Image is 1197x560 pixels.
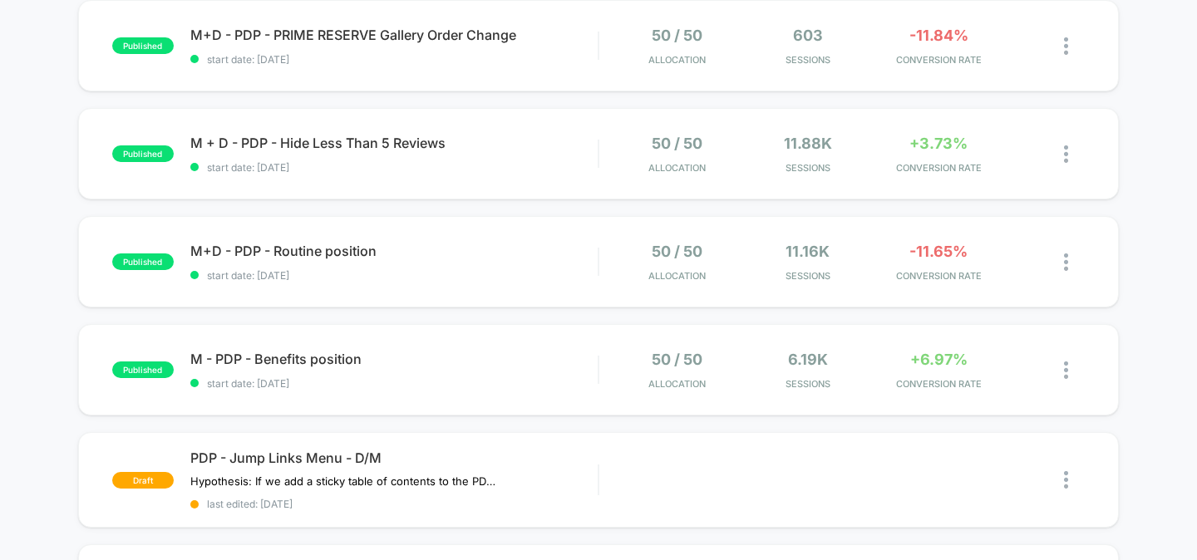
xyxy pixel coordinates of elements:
[112,145,174,162] span: published
[878,54,1000,66] span: CONVERSION RATE
[648,378,706,390] span: Allocation
[648,162,706,174] span: Allocation
[652,135,702,152] span: 50 / 50
[878,270,1000,282] span: CONVERSION RATE
[190,53,598,66] span: start date: [DATE]
[190,135,598,151] span: M + D - PDP - Hide Less Than 5 Reviews
[190,269,598,282] span: start date: [DATE]
[112,472,174,489] span: draft
[909,243,968,260] span: -11.65%
[1064,37,1068,55] img: close
[878,162,1000,174] span: CONVERSION RATE
[909,27,968,44] span: -11.84%
[910,351,968,368] span: +6.97%
[1064,145,1068,163] img: close
[1064,471,1068,489] img: close
[878,378,1000,390] span: CONVERSION RATE
[652,351,702,368] span: 50 / 50
[1064,253,1068,271] img: close
[784,135,832,152] span: 11.88k
[190,498,598,510] span: last edited: [DATE]
[652,27,702,44] span: 50 / 50
[190,243,598,259] span: M+D - PDP - Routine position
[746,378,869,390] span: Sessions
[786,243,830,260] span: 11.16k
[788,351,828,368] span: 6.19k
[112,361,174,378] span: published
[190,27,598,43] span: M+D - PDP - PRIME RESERVE Gallery Order Change
[190,161,598,174] span: start date: [DATE]
[652,243,702,260] span: 50 / 50
[746,54,869,66] span: Sessions
[190,474,499,488] span: Hypothesis: If we add a sticky table of contents to the PDP we can expect to see an increase in a...
[648,270,706,282] span: Allocation
[112,37,174,54] span: published
[648,54,706,66] span: Allocation
[112,253,174,270] span: published
[190,449,598,466] span: PDP - Jump Links Menu - D/M
[746,270,869,282] span: Sessions
[1064,361,1068,379] img: close
[746,162,869,174] span: Sessions
[190,351,598,367] span: M - PDP - Benefits position
[909,135,968,152] span: +3.73%
[793,27,823,44] span: 603
[190,377,598,390] span: start date: [DATE]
